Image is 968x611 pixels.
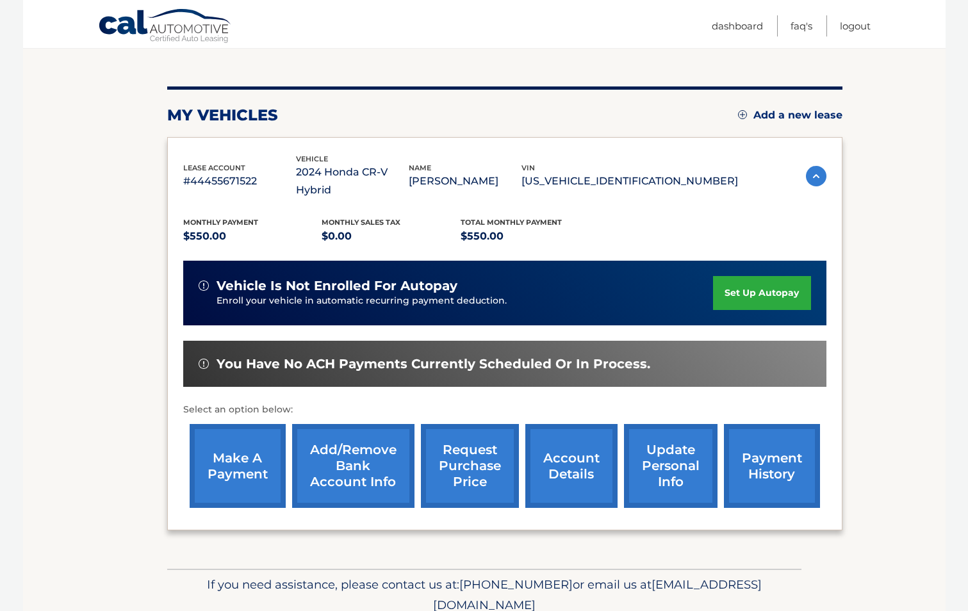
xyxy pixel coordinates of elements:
p: $0.00 [322,227,461,245]
p: #44455671522 [183,172,296,190]
span: vehicle is not enrolled for autopay [217,278,457,294]
img: add.svg [738,110,747,119]
p: 2024 Honda CR-V Hybrid [296,163,409,199]
span: Monthly sales Tax [322,218,400,227]
span: name [409,163,431,172]
p: Select an option below: [183,402,826,418]
a: set up autopay [713,276,810,310]
a: account details [525,424,618,508]
a: Add/Remove bank account info [292,424,414,508]
a: Add a new lease [738,109,842,122]
p: [US_VEHICLE_IDENTIFICATION_NUMBER] [521,172,738,190]
p: $550.00 [183,227,322,245]
a: Logout [840,15,871,37]
span: lease account [183,163,245,172]
p: [PERSON_NAME] [409,172,521,190]
p: $550.00 [461,227,600,245]
span: vin [521,163,535,172]
a: update personal info [624,424,718,508]
span: vehicle [296,154,328,163]
img: alert-white.svg [199,281,209,291]
a: FAQ's [791,15,812,37]
a: payment history [724,424,820,508]
a: Cal Automotive [98,8,233,45]
a: request purchase price [421,424,519,508]
img: accordion-active.svg [806,166,826,186]
span: [PHONE_NUMBER] [459,577,573,592]
h2: my vehicles [167,106,278,125]
p: Enroll your vehicle in automatic recurring payment deduction. [217,294,714,308]
a: Dashboard [712,15,763,37]
img: alert-white.svg [199,359,209,369]
span: You have no ACH payments currently scheduled or in process. [217,356,650,372]
span: Monthly Payment [183,218,258,227]
span: Total Monthly Payment [461,218,562,227]
a: make a payment [190,424,286,508]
